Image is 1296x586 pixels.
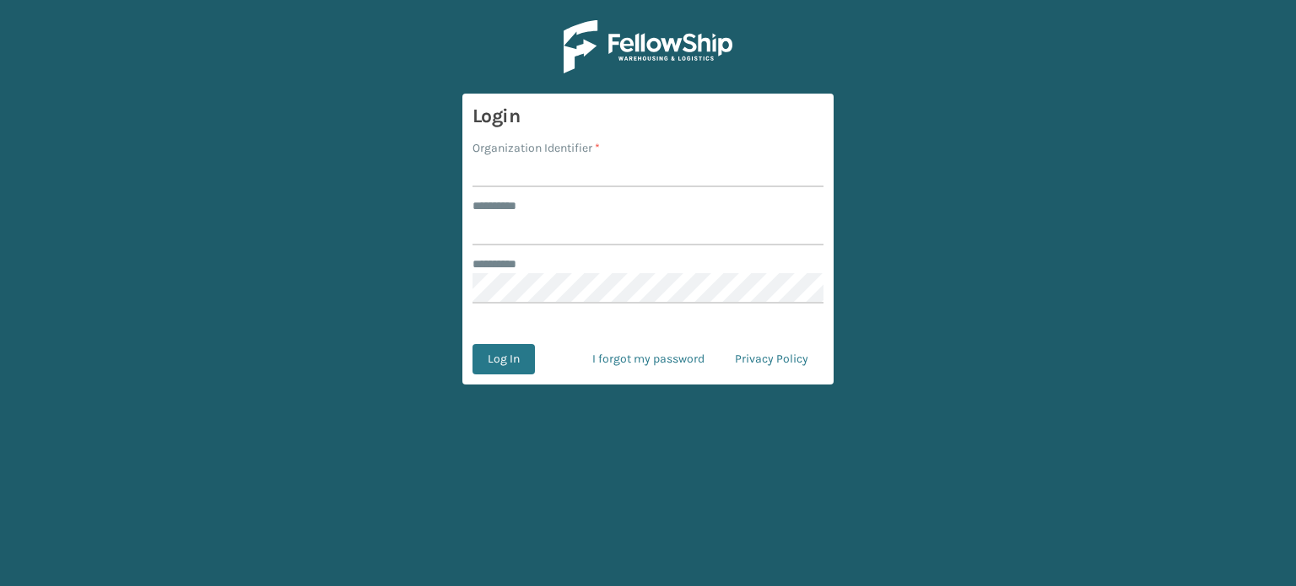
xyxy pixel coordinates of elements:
[577,344,720,374] a: I forgot my password
[720,344,823,374] a: Privacy Policy
[472,104,823,129] h3: Login
[564,20,732,73] img: Logo
[472,344,535,374] button: Log In
[472,139,600,157] label: Organization Identifier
